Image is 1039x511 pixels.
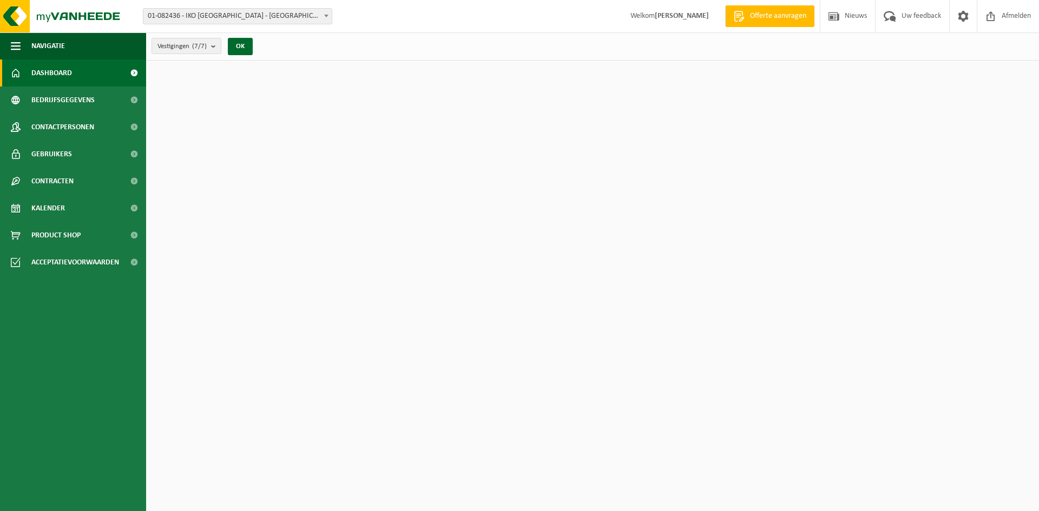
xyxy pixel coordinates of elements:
[152,38,221,54] button: Vestigingen(7/7)
[143,9,332,24] span: 01-082436 - IKO NV - ANTWERPEN
[31,141,72,168] span: Gebruikers
[31,114,94,141] span: Contactpersonen
[31,87,95,114] span: Bedrijfsgegevens
[31,168,74,195] span: Contracten
[192,43,207,50] count: (7/7)
[31,249,119,276] span: Acceptatievoorwaarden
[228,38,253,55] button: OK
[725,5,814,27] a: Offerte aanvragen
[31,59,72,87] span: Dashboard
[747,11,809,22] span: Offerte aanvragen
[31,195,65,222] span: Kalender
[143,8,332,24] span: 01-082436 - IKO NV - ANTWERPEN
[157,38,207,55] span: Vestigingen
[31,32,65,59] span: Navigatie
[31,222,81,249] span: Product Shop
[655,12,709,20] strong: [PERSON_NAME]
